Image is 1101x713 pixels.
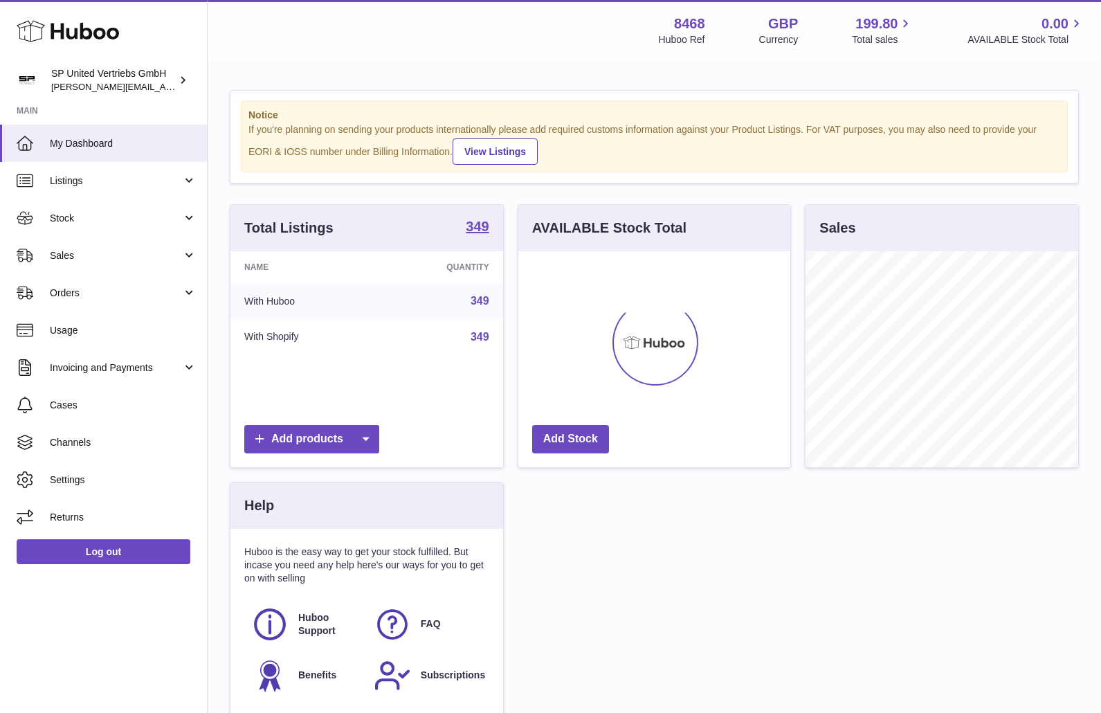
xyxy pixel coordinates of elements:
[51,81,277,92] span: [PERSON_NAME][EMAIL_ADDRESS][DOMAIN_NAME]
[50,473,197,487] span: Settings
[50,249,182,262] span: Sales
[244,545,489,585] p: Huboo is the easy way to get your stock fulfilled. But incase you need any help here's our ways f...
[532,219,686,237] h3: AVAILABLE Stock Total
[421,669,485,682] span: Subscriptions
[50,361,182,374] span: Invoicing and Payments
[471,331,489,343] a: 349
[374,657,482,694] a: Subscriptions
[377,251,502,283] th: Quantity
[759,33,799,46] div: Currency
[244,219,334,237] h3: Total Listings
[298,611,358,638] span: Huboo Support
[50,287,182,300] span: Orders
[244,425,379,453] a: Add products
[50,212,182,225] span: Stock
[466,219,489,233] strong: 349
[50,174,182,188] span: Listings
[374,606,482,643] a: FAQ
[768,15,798,33] strong: GBP
[230,251,377,283] th: Name
[674,15,705,33] strong: 8468
[852,33,913,46] span: Total sales
[819,219,855,237] h3: Sales
[50,399,197,412] span: Cases
[251,657,360,694] a: Benefits
[967,33,1084,46] span: AVAILABLE Stock Total
[248,109,1060,122] strong: Notice
[230,283,377,319] td: With Huboo
[471,295,489,307] a: 349
[466,219,489,236] a: 349
[453,138,538,165] a: View Listings
[244,496,274,515] h3: Help
[50,436,197,449] span: Channels
[50,511,197,524] span: Returns
[230,319,377,355] td: With Shopify
[51,67,176,93] div: SP United Vertriebs GmbH
[248,123,1060,165] div: If you're planning on sending your products internationally please add required customs informati...
[17,539,190,564] a: Log out
[50,324,197,337] span: Usage
[855,15,898,33] span: 199.80
[298,669,336,682] span: Benefits
[421,617,441,631] span: FAQ
[659,33,705,46] div: Huboo Ref
[532,425,609,453] a: Add Stock
[852,15,913,46] a: 199.80 Total sales
[1041,15,1068,33] span: 0.00
[17,70,37,91] img: tim@sp-united.com
[967,15,1084,46] a: 0.00 AVAILABLE Stock Total
[50,137,197,150] span: My Dashboard
[251,606,360,643] a: Huboo Support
